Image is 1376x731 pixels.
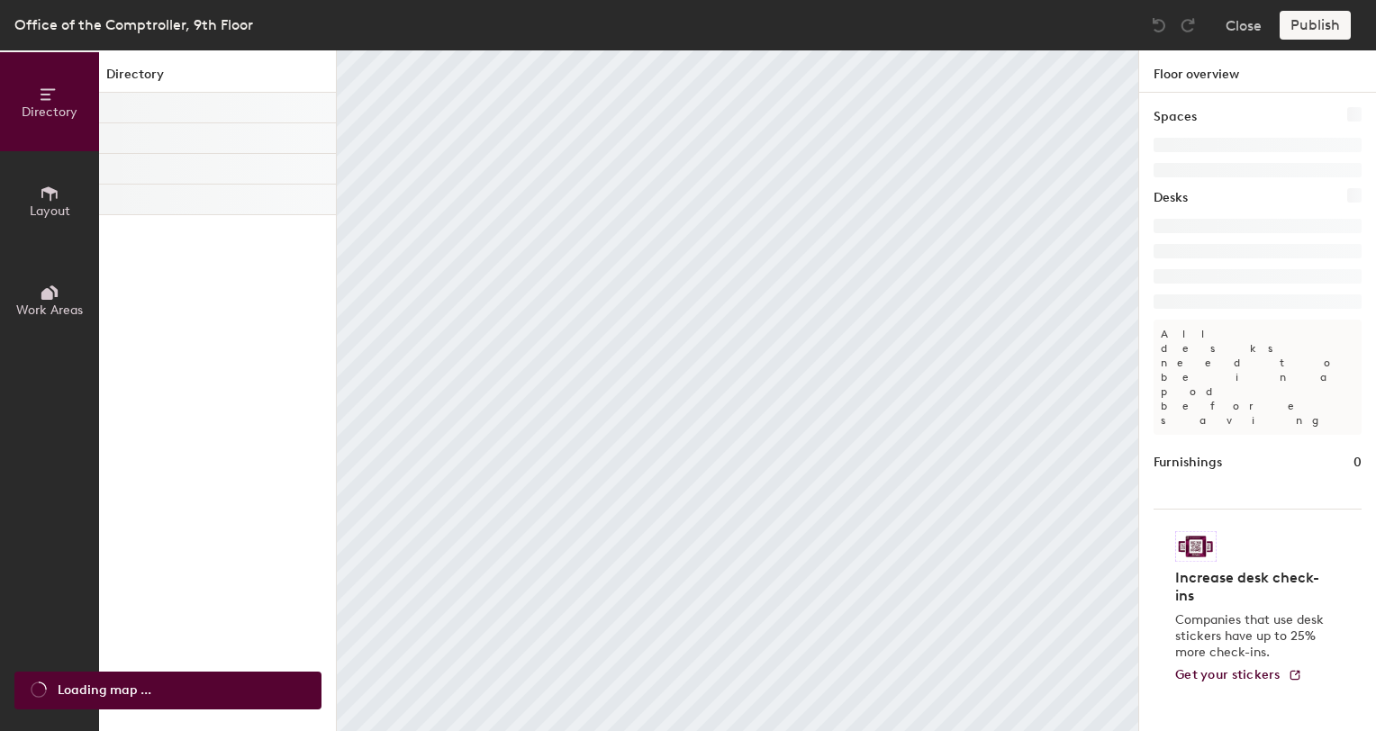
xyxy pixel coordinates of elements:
img: Sticker logo [1175,531,1217,562]
span: Work Areas [16,302,83,318]
p: All desks need to be in a pod before saving [1154,320,1362,435]
span: Get your stickers [1175,667,1281,682]
h1: Directory [99,65,336,93]
button: Close [1226,11,1262,40]
h1: Spaces [1154,107,1197,127]
a: Get your stickers [1175,668,1302,683]
span: Directory [22,104,77,120]
canvas: Map [337,50,1138,731]
h1: Floor overview [1139,50,1376,93]
img: Undo [1150,16,1168,34]
h1: Furnishings [1154,453,1222,473]
span: Layout [30,203,70,219]
h4: Increase desk check-ins [1175,569,1329,605]
div: Office of the Comptroller, 9th Floor [14,14,253,36]
h1: 0 [1353,453,1362,473]
p: Companies that use desk stickers have up to 25% more check-ins. [1175,612,1329,661]
img: Redo [1179,16,1197,34]
span: Loading map ... [58,681,151,700]
h1: Desks [1154,188,1188,208]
